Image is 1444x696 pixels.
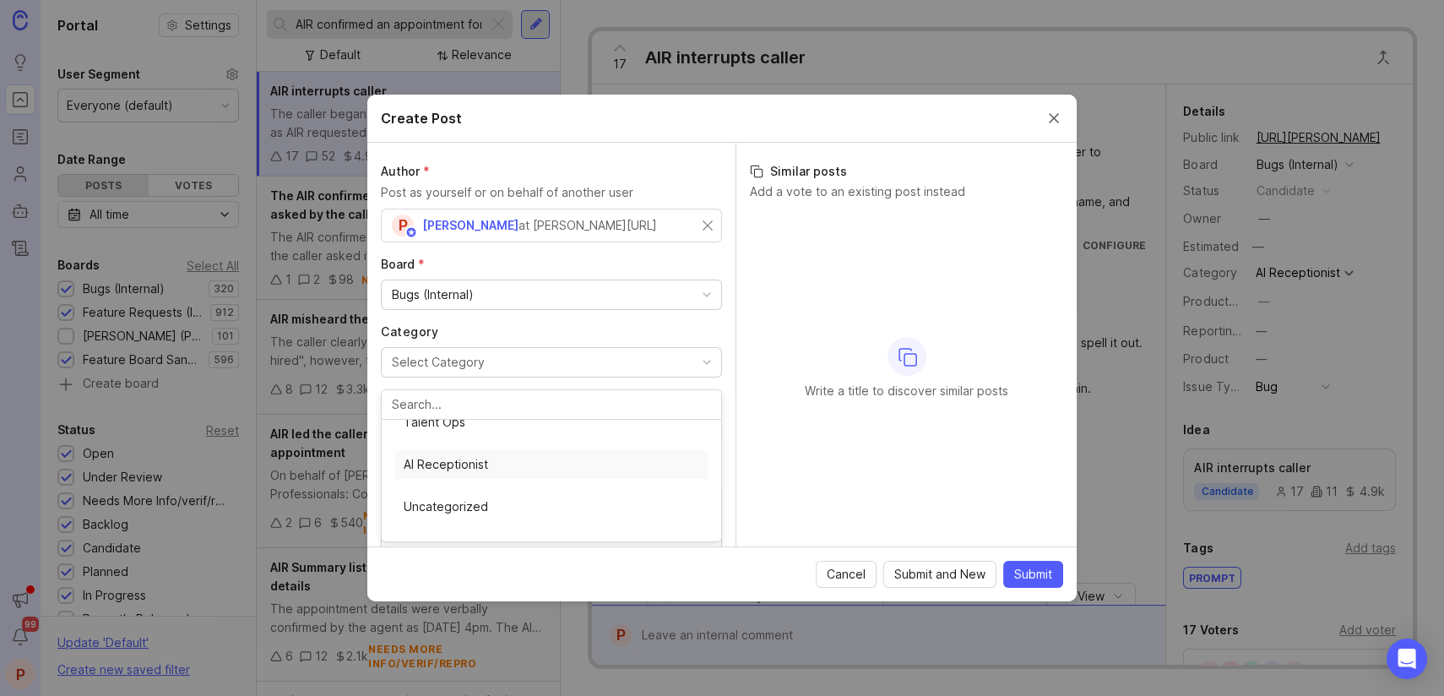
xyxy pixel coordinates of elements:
[381,257,425,271] span: Board (required)
[395,450,708,479] div: AI Receptionist
[750,183,1063,200] p: Add a vote to an existing post instead
[381,324,722,340] label: Category
[894,566,985,583] span: Submit and New
[1045,109,1063,128] button: Close create post modal
[381,164,430,178] span: Author (required)
[392,395,711,414] input: Search...
[1387,639,1427,679] div: Open Intercom Messenger
[750,163,1063,180] h3: Similar posts
[827,566,866,583] span: Cancel
[883,561,996,588] button: Submit and New
[381,183,722,202] p: Post as yourself or on behalf of another user
[395,492,708,521] div: Uncategorized
[392,353,485,372] div: Select Category
[392,285,474,304] div: Bugs (Internal)
[405,226,418,239] img: member badge
[422,218,518,232] span: [PERSON_NAME]
[381,108,462,128] h2: Create Post
[392,215,414,237] div: P
[805,383,1008,400] p: Write a title to discover similar posts
[395,408,708,437] div: Talent Ops
[1003,561,1063,588] button: Submit
[816,561,877,588] button: Cancel
[518,216,657,235] div: at [PERSON_NAME][URL]
[1014,566,1052,583] span: Submit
